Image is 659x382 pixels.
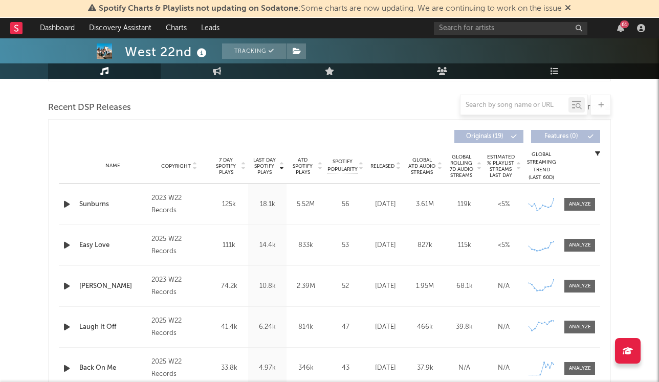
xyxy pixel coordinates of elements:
[538,133,585,140] span: Features ( 0 )
[289,157,316,175] span: ATD Spotify Plays
[79,363,146,373] a: Back On Me
[79,240,146,251] a: Easy Love
[327,240,363,251] div: 53
[408,281,442,291] div: 1.95M
[327,158,358,173] span: Spotify Popularity
[531,130,600,143] button: Features(0)
[461,133,508,140] span: Originals ( 19 )
[368,240,403,251] div: [DATE]
[194,18,227,38] a: Leads
[327,281,363,291] div: 52
[99,5,298,13] span: Spotify Charts & Playlists not updating on Sodatone
[370,163,394,169] span: Released
[251,240,284,251] div: 14.4k
[82,18,159,38] a: Discovery Assistant
[151,192,207,217] div: 2023 W22 Records
[289,281,322,291] div: 2.39M
[447,281,481,291] div: 68.1k
[487,154,515,178] span: Estimated % Playlist Streams Last Day
[408,157,436,175] span: Global ATD Audio Streams
[487,363,521,373] div: N/A
[212,157,239,175] span: 7 Day Spotify Plays
[487,281,521,291] div: N/A
[212,240,246,251] div: 111k
[251,281,284,291] div: 10.8k
[212,199,246,210] div: 125k
[447,322,481,332] div: 39.8k
[526,151,557,182] div: Global Streaming Trend (Last 60D)
[454,130,523,143] button: Originals(19)
[289,240,322,251] div: 833k
[151,315,207,340] div: 2025 W22 Records
[289,199,322,210] div: 5.52M
[99,5,562,13] span: : Some charts are now updating. We are continuing to work on the issue
[327,363,363,373] div: 43
[447,199,481,210] div: 119k
[620,20,629,28] div: 61
[408,240,442,251] div: 827k
[447,240,481,251] div: 115k
[447,154,475,178] span: Global Rolling 7D Audio Streams
[368,199,403,210] div: [DATE]
[33,18,82,38] a: Dashboard
[212,281,246,291] div: 74.2k
[460,101,568,109] input: Search by song name or URL
[161,163,191,169] span: Copyright
[434,22,587,35] input: Search for artists
[487,199,521,210] div: <5%
[212,363,246,373] div: 33.8k
[368,281,403,291] div: [DATE]
[289,322,322,332] div: 814k
[159,18,194,38] a: Charts
[487,322,521,332] div: N/A
[617,24,624,32] button: 61
[151,233,207,258] div: 2025 W22 Records
[408,322,442,332] div: 466k
[368,322,403,332] div: [DATE]
[79,281,146,291] a: [PERSON_NAME]
[408,199,442,210] div: 3.61M
[79,322,146,332] a: Laugh It Off
[447,363,481,373] div: N/A
[327,322,363,332] div: 47
[151,274,207,299] div: 2023 W22 Records
[251,322,284,332] div: 6.24k
[251,199,284,210] div: 18.1k
[408,363,442,373] div: 37.9k
[125,43,209,60] div: West 22nd
[289,363,322,373] div: 346k
[212,322,246,332] div: 41.4k
[79,162,146,170] div: Name
[487,240,521,251] div: <5%
[327,199,363,210] div: 56
[251,363,284,373] div: 4.97k
[565,5,571,13] span: Dismiss
[368,363,403,373] div: [DATE]
[251,157,278,175] span: Last Day Spotify Plays
[222,43,286,59] button: Tracking
[79,199,146,210] a: Sunburns
[151,356,207,380] div: 2025 W22 Records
